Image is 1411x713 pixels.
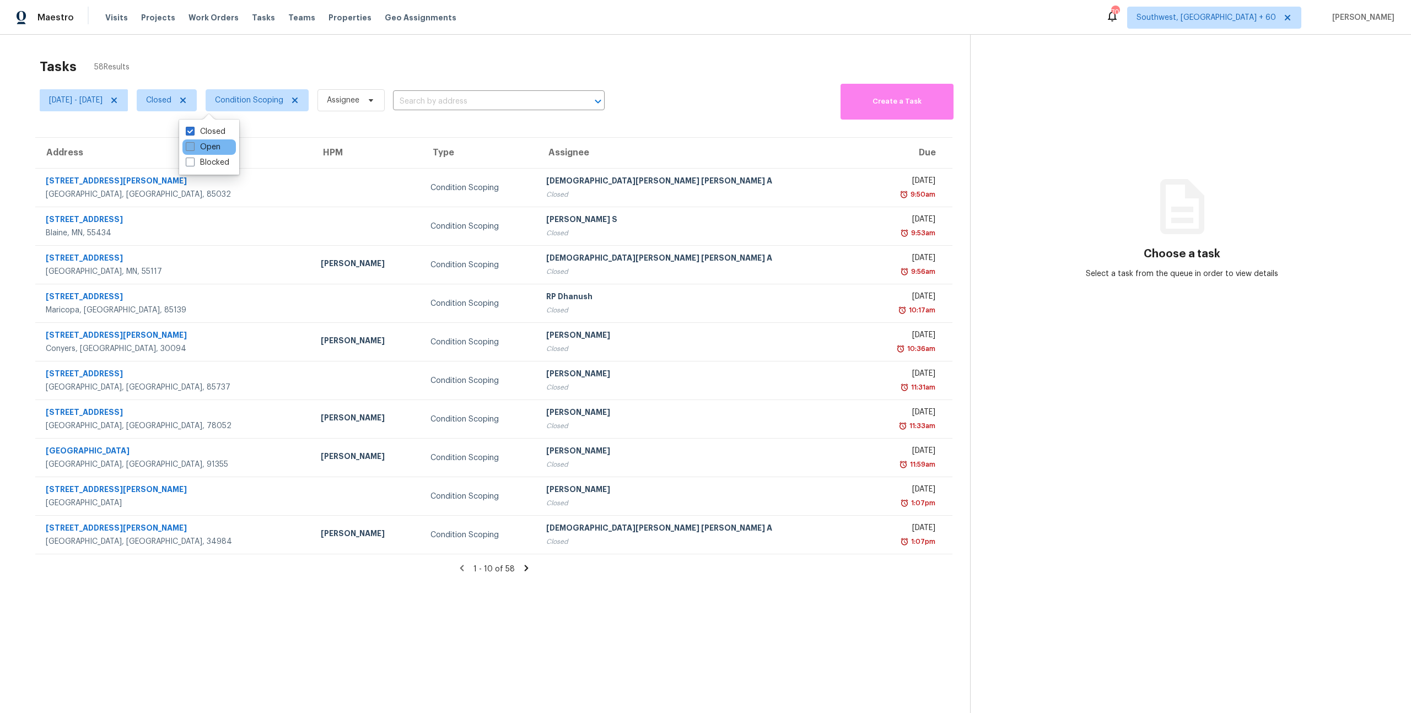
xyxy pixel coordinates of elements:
[1111,7,1119,18] div: 706
[900,536,909,547] img: Overdue Alarm Icon
[900,382,909,393] img: Overdue Alarm Icon
[46,368,303,382] div: [STREET_ADDRESS]
[46,382,303,393] div: [GEOGRAPHIC_DATA], [GEOGRAPHIC_DATA], 85737
[46,407,303,420] div: [STREET_ADDRESS]
[874,445,935,459] div: [DATE]
[385,12,456,23] span: Geo Assignments
[846,95,948,108] span: Create a Task
[393,93,574,110] input: Search by address
[874,175,935,189] div: [DATE]
[321,451,413,464] div: [PERSON_NAME]
[546,330,857,343] div: [PERSON_NAME]
[546,536,857,547] div: Closed
[1137,12,1276,23] span: Southwest, [GEOGRAPHIC_DATA] + 60
[909,382,935,393] div: 11:31am
[46,445,303,459] div: [GEOGRAPHIC_DATA]
[430,337,529,348] div: Condition Scoping
[46,228,303,239] div: Blaine, MN, 55434
[898,420,907,431] img: Overdue Alarm Icon
[430,260,529,271] div: Condition Scoping
[907,420,935,431] div: 11:33am
[46,189,303,200] div: [GEOGRAPHIC_DATA], [GEOGRAPHIC_DATA], 85032
[1328,12,1394,23] span: [PERSON_NAME]
[1144,249,1220,260] h3: Choose a task
[874,214,935,228] div: [DATE]
[321,528,413,542] div: [PERSON_NAME]
[430,452,529,463] div: Condition Scoping
[905,343,935,354] div: 10:36am
[422,138,537,169] th: Type
[430,182,529,193] div: Condition Scoping
[546,189,857,200] div: Closed
[546,343,857,354] div: Closed
[909,266,935,277] div: 9:56am
[908,459,935,470] div: 11:59am
[546,266,857,277] div: Closed
[874,522,935,536] div: [DATE]
[546,368,857,382] div: [PERSON_NAME]
[46,305,303,316] div: Maricopa, [GEOGRAPHIC_DATA], 85139
[430,375,529,386] div: Condition Scoping
[900,189,908,200] img: Overdue Alarm Icon
[430,221,529,232] div: Condition Scoping
[146,95,171,106] span: Closed
[841,84,954,120] button: Create a Task
[546,382,857,393] div: Closed
[46,175,303,189] div: [STREET_ADDRESS][PERSON_NAME]
[546,214,857,228] div: [PERSON_NAME] S
[40,61,77,72] h2: Tasks
[546,305,857,316] div: Closed
[546,459,857,470] div: Closed
[874,330,935,343] div: [DATE]
[1076,268,1288,279] div: Select a task from the queue in order to view details
[46,330,303,343] div: [STREET_ADDRESS][PERSON_NAME]
[909,228,935,239] div: 9:53am
[430,491,529,502] div: Condition Scoping
[215,95,283,106] span: Condition Scoping
[546,291,857,305] div: RP Dhanush
[46,522,303,536] div: [STREET_ADDRESS][PERSON_NAME]
[321,258,413,272] div: [PERSON_NAME]
[46,420,303,431] div: [GEOGRAPHIC_DATA], [GEOGRAPHIC_DATA], 78052
[865,138,952,169] th: Due
[546,484,857,498] div: [PERSON_NAME]
[900,498,909,509] img: Overdue Alarm Icon
[328,12,371,23] span: Properties
[473,565,515,573] span: 1 - 10 of 58
[874,484,935,498] div: [DATE]
[105,12,128,23] span: Visits
[46,536,303,547] div: [GEOGRAPHIC_DATA], [GEOGRAPHIC_DATA], 34984
[321,412,413,426] div: [PERSON_NAME]
[46,343,303,354] div: Conyers, [GEOGRAPHIC_DATA], 30094
[312,138,422,169] th: HPM
[874,407,935,420] div: [DATE]
[46,214,303,228] div: [STREET_ADDRESS]
[46,484,303,498] div: [STREET_ADDRESS][PERSON_NAME]
[141,12,175,23] span: Projects
[430,298,529,309] div: Condition Scoping
[546,445,857,459] div: [PERSON_NAME]
[546,420,857,431] div: Closed
[546,175,857,189] div: [DEMOGRAPHIC_DATA][PERSON_NAME] [PERSON_NAME] A
[186,142,220,153] label: Open
[896,343,905,354] img: Overdue Alarm Icon
[327,95,359,106] span: Assignee
[874,291,935,305] div: [DATE]
[900,228,909,239] img: Overdue Alarm Icon
[546,407,857,420] div: [PERSON_NAME]
[430,530,529,541] div: Condition Scoping
[907,305,935,316] div: 10:17am
[46,459,303,470] div: [GEOGRAPHIC_DATA], [GEOGRAPHIC_DATA], 91355
[899,459,908,470] img: Overdue Alarm Icon
[546,252,857,266] div: [DEMOGRAPHIC_DATA][PERSON_NAME] [PERSON_NAME] A
[546,228,857,239] div: Closed
[186,157,229,168] label: Blocked
[909,498,935,509] div: 1:07pm
[909,536,935,547] div: 1:07pm
[49,95,103,106] span: [DATE] - [DATE]
[189,12,239,23] span: Work Orders
[252,14,275,21] span: Tasks
[321,335,413,349] div: [PERSON_NAME]
[537,138,865,169] th: Assignee
[908,189,935,200] div: 9:50am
